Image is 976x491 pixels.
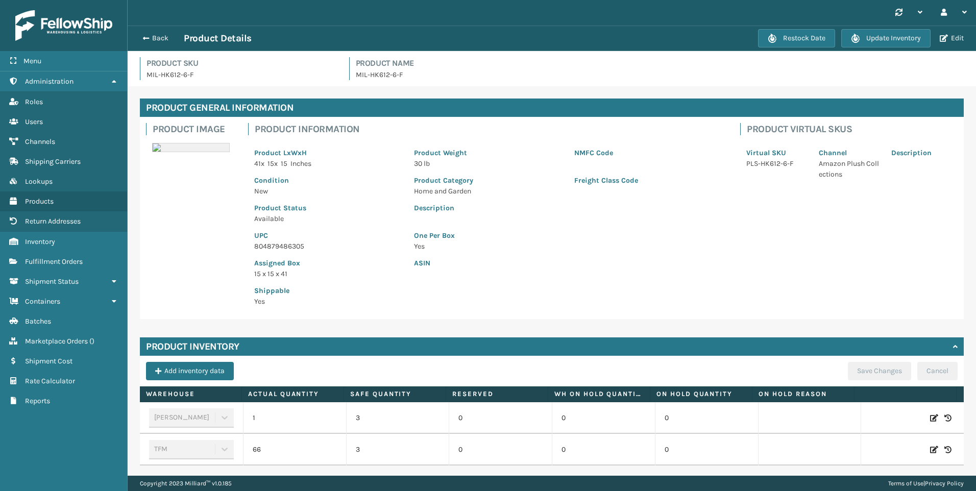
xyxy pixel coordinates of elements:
h4: Product General Information [140,99,964,117]
span: 41 x [254,159,264,168]
span: Products [25,197,54,206]
p: MIL-HK612-6-F [356,69,964,80]
span: Rate Calculator [25,377,75,385]
p: Copyright 2023 Milliard™ v 1.0.185 [140,476,232,491]
span: Fulfillment Orders [25,257,83,266]
p: Amazon Plush Collections [819,158,879,180]
i: Inventory History [944,445,951,455]
td: 0 [552,434,655,465]
p: PLS-HK612-6-F [746,158,807,169]
label: On Hold Quantity [656,389,746,399]
span: Marketplace Orders [25,337,88,346]
span: 15 [281,159,287,168]
span: Menu [23,57,41,65]
span: Lookups [25,177,53,186]
img: 51104088640_40f294f443_o-scaled-700x700.jpg [152,143,230,152]
h4: Product Image [153,123,236,135]
h4: Product Name [356,57,964,69]
i: Inventory History [944,413,951,423]
td: 0 [552,402,655,434]
h4: Product Virtual SKUs [747,123,958,135]
button: Add inventory data [146,362,234,380]
span: Users [25,117,43,126]
p: 804879486305 [254,241,402,252]
p: 0 [458,445,543,455]
button: Save Changes [848,362,911,380]
td: 0 [655,402,758,434]
button: Edit [937,34,967,43]
p: Channel [819,148,879,158]
span: Channels [25,137,55,146]
h3: Product Details [184,32,252,44]
p: 0 [458,413,543,423]
i: Edit [930,413,938,423]
h4: Product Information [255,123,728,135]
span: Administration [25,77,74,86]
button: Back [137,34,184,43]
span: Reports [25,397,50,405]
label: Safe Quantity [350,389,440,399]
div: | [888,476,964,491]
label: WH On hold quantity [554,389,644,399]
button: Cancel [917,362,958,380]
p: Product Status [254,203,402,213]
label: On Hold Reason [759,389,848,399]
p: Virtual SKU [746,148,807,158]
p: One Per Box [414,230,722,241]
p: NMFC Code [574,148,722,158]
label: Reserved [452,389,542,399]
p: Description [414,203,722,213]
p: Yes [414,241,722,252]
span: Return Addresses [25,217,81,226]
span: Inventory [25,237,55,246]
label: Warehouse [146,389,235,399]
i: Edit [930,445,938,455]
span: ( ) [89,337,94,346]
td: 3 [346,434,449,465]
h4: Product SKU [147,57,337,69]
p: 15 x 15 x 41 [254,268,402,279]
span: Roles [25,97,43,106]
span: 15 x [267,159,278,168]
p: Condition [254,175,402,186]
p: New [254,186,402,197]
span: Shipping Carriers [25,157,81,166]
span: Shipment Status [25,277,79,286]
button: Update Inventory [841,29,931,47]
h4: Product Inventory [146,340,239,353]
a: Privacy Policy [925,480,964,487]
td: 3 [346,402,449,434]
p: Product Category [414,175,562,186]
p: Home and Garden [414,186,562,197]
p: ASIN [414,258,722,268]
p: UPC [254,230,402,241]
p: Product LxWxH [254,148,402,158]
button: Restock Date [758,29,835,47]
p: Description [891,148,951,158]
a: Terms of Use [888,480,923,487]
p: Shippable [254,285,402,296]
p: Yes [254,296,402,307]
p: Freight Class Code [574,175,722,186]
p: Available [254,213,402,224]
span: Batches [25,317,51,326]
img: logo [15,10,112,41]
span: Inches [290,159,311,168]
p: Assigned Box [254,258,402,268]
span: 30 lb [414,159,430,168]
td: 0 [655,434,758,465]
label: Actual Quantity [248,389,337,399]
span: Containers [25,297,60,306]
td: 1 [243,402,346,434]
span: Shipment Cost [25,357,72,365]
p: MIL-HK612-6-F [147,69,337,80]
td: 66 [243,434,346,465]
p: Product Weight [414,148,562,158]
